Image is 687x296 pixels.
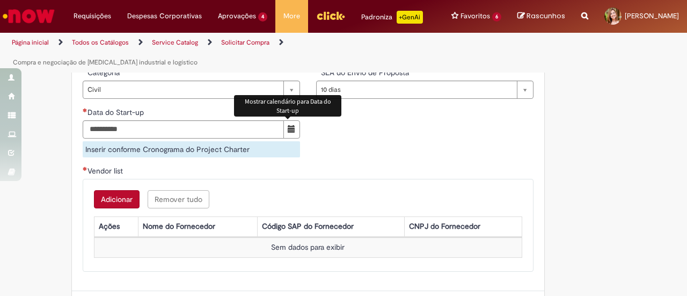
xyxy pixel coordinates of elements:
[517,11,565,21] a: Rascunhos
[234,95,341,117] div: Mostrar calendário para Data do Start-up
[283,11,300,21] span: More
[625,11,679,20] span: [PERSON_NAME]
[258,12,267,21] span: 4
[492,12,501,21] span: 6
[138,216,257,236] th: Nome do Fornecedor
[527,11,565,21] span: Rascunhos
[83,141,300,157] div: Inserir conforme Cronograma do Project Charter
[283,120,300,139] button: Mostrar calendário para Data do Start-up
[83,120,284,139] input: Data do Start-up
[152,38,198,47] a: Service Catalog
[13,58,198,67] a: Compra e negociação de [MEDICAL_DATA] industrial e logístico
[257,216,404,236] th: Código SAP do Fornecedor
[321,68,411,77] span: SLA do Envio de Proposta
[8,33,450,73] ul: Trilhas de página
[87,81,278,98] span: Civil
[83,167,87,171] span: Necessários
[72,38,129,47] a: Todos os Catálogos
[361,11,423,24] div: Padroniza
[397,11,423,24] p: +GenAi
[127,11,202,21] span: Despesas Corporativas
[87,107,146,117] span: Data do Start-up
[221,38,269,47] a: Solicitar Compra
[316,68,321,73] span: Obrigatório Preenchido
[218,11,256,21] span: Aprovações
[405,216,522,236] th: CNPJ do Fornecedor
[1,5,56,27] img: ServiceNow
[87,166,125,176] span: Vendor list
[12,38,49,47] a: Página inicial
[83,108,87,112] span: Necessários
[316,8,345,24] img: click_logo_yellow_360x200.png
[461,11,490,21] span: Favoritos
[74,11,111,21] span: Requisições
[321,81,511,98] span: 10 dias
[94,190,140,208] button: Add a row for Vendor list
[83,68,87,73] span: Obrigatório Preenchido
[94,237,522,257] td: Sem dados para exibir
[87,68,122,77] span: Categoria
[94,216,138,236] th: Ações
